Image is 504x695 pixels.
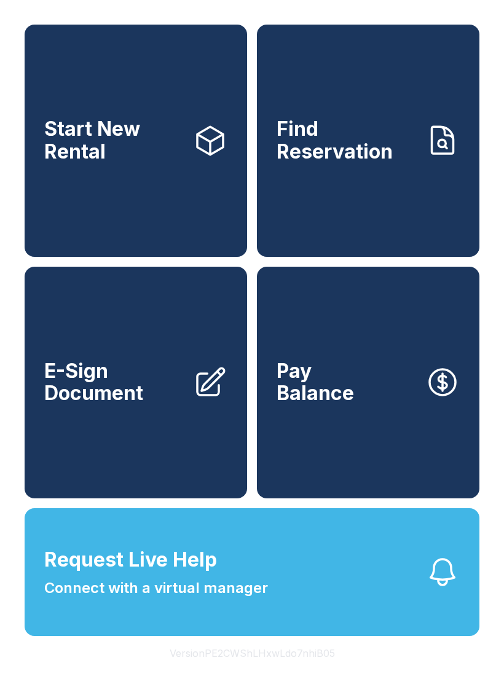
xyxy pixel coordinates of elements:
span: Find Reservation [277,118,415,163]
span: Connect with a virtual manager [44,577,268,599]
span: Pay Balance [277,360,354,405]
a: PayBalance [257,267,479,499]
button: VersionPE2CWShLHxwLdo7nhiB05 [160,636,345,670]
button: Request Live HelpConnect with a virtual manager [25,508,479,636]
span: Start New Rental [44,118,183,163]
a: Start New Rental [25,25,247,257]
a: Find Reservation [257,25,479,257]
span: Request Live Help [44,545,217,575]
a: E-Sign Document [25,267,247,499]
span: E-Sign Document [44,360,183,405]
